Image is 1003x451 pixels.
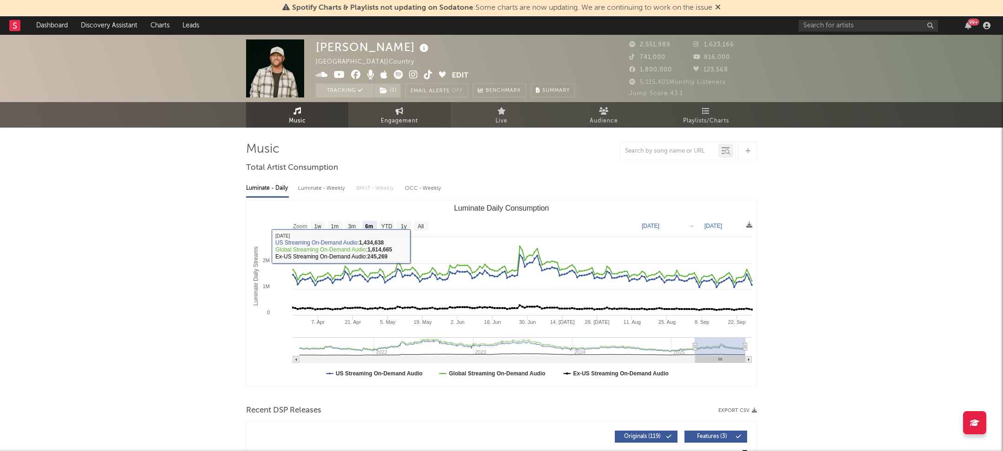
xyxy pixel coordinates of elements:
span: Live [495,116,508,127]
text: All [417,223,423,230]
span: 1,800,000 [629,67,672,73]
text: 11. Aug [624,319,641,325]
button: Summary [531,84,575,97]
a: Live [450,102,553,128]
button: Edit [452,70,469,82]
div: Luminate - Weekly [298,180,347,196]
text: 16. Jun [484,319,501,325]
span: Music [289,116,306,127]
span: Dismiss [715,4,721,12]
text: [DATE] [704,223,722,229]
span: 816,000 [693,54,730,60]
text: 7. Apr [311,319,325,325]
text: 28. [DATE] [585,319,610,325]
text: 2M [263,258,270,263]
text: 30. Jun [519,319,536,325]
a: Leads [176,16,206,35]
text: → [689,223,694,229]
span: Total Artist Consumption [246,162,338,174]
button: Tracking [316,84,374,97]
a: Audience [553,102,655,128]
input: Search for artists [799,20,938,32]
span: Playlists/Charts [683,116,729,127]
button: Originals(119) [615,431,677,443]
text: 21. Apr [345,319,361,325]
text: 22. Sep [728,319,746,325]
text: YTD [381,223,392,230]
text: US Streaming On-Demand Audio [336,370,423,377]
text: Ex-US Streaming On-Demand Audio [573,370,669,377]
svg: Luminate Daily Consumption [247,200,756,386]
text: 19. May [414,319,432,325]
span: 1,623,166 [693,42,734,48]
text: 0 [267,309,270,315]
text: 3m [348,223,356,230]
span: 123,568 [693,67,728,73]
div: [PERSON_NAME] [316,39,431,55]
span: Recent DSP Releases [246,405,321,416]
span: Audience [590,116,618,127]
text: 14. [DATE] [550,319,574,325]
span: Summary [542,88,570,93]
text: Luminate Daily Streams [253,246,259,305]
div: [GEOGRAPHIC_DATA] | Country [316,57,425,68]
text: 6m [365,223,373,230]
a: Dashboard [30,16,74,35]
em: Off [452,89,463,94]
text: 8. Sep [695,319,710,325]
button: Export CSV [718,408,757,413]
text: Global Streaming On-Demand Audio [449,370,546,377]
span: 5,115,401 Monthly Listeners [629,79,726,85]
span: Spotify Charts & Playlists not updating on Sodatone [292,4,473,12]
div: 99 + [968,19,979,26]
text: 2. Jun [450,319,464,325]
text: 1m [331,223,339,230]
text: 5. May [380,319,396,325]
input: Search by song name or URL [620,148,718,155]
a: Playlists/Charts [655,102,757,128]
span: 2,551,989 [629,42,671,48]
text: 25. Aug [658,319,676,325]
button: Email AlertsOff [405,84,468,97]
span: Jump Score: 43.1 [629,90,683,97]
button: (1) [374,84,401,97]
button: Features(3) [684,431,747,443]
span: 741,000 [629,54,665,60]
div: OCC - Weekly [405,180,442,196]
span: Engagement [381,116,418,127]
span: Features ( 3 ) [690,434,733,439]
text: [DATE] [642,223,659,229]
span: : Some charts are now updating. We are continuing to work on the issue [292,4,712,12]
a: Discovery Assistant [74,16,144,35]
text: 1w [314,223,322,230]
text: Luminate Daily Consumption [454,204,549,212]
text: 1M [263,283,270,289]
a: Charts [144,16,176,35]
span: Originals ( 119 ) [621,434,664,439]
text: 1y [401,223,407,230]
a: Music [246,102,348,128]
span: Benchmark [486,85,521,97]
div: Luminate - Daily [246,180,289,196]
a: Benchmark [473,84,526,97]
text: Zoom [293,223,307,230]
button: 99+ [965,22,971,29]
a: Engagement [348,102,450,128]
span: ( 1 ) [374,84,401,97]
